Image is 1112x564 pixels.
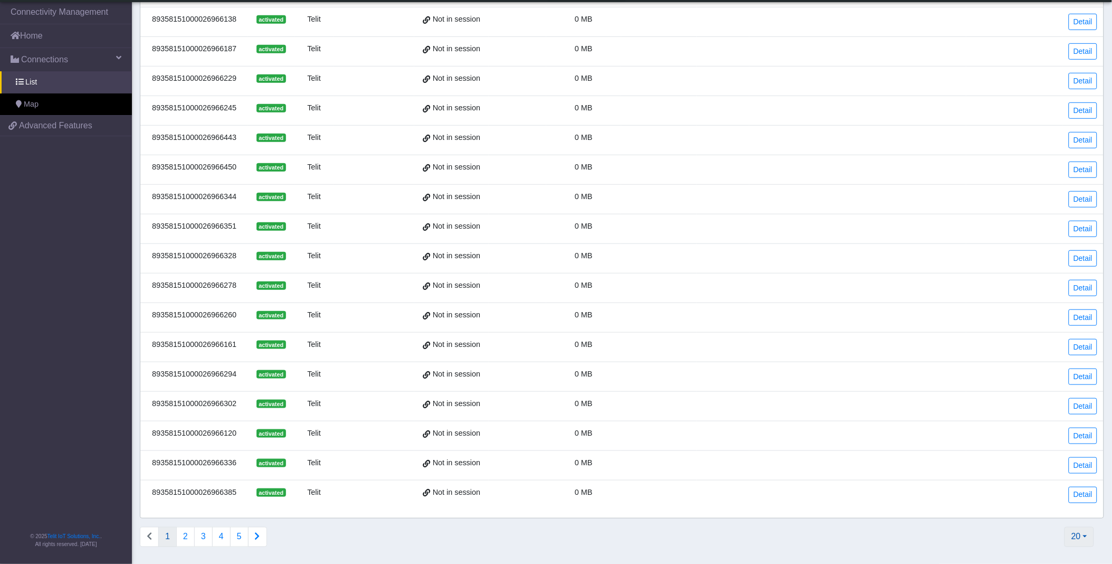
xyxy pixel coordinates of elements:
span: Not in session [433,280,480,292]
div: 89358151000026966344 [147,191,242,203]
a: Telit IoT Solutions, Inc. [47,533,100,539]
span: activated [256,429,286,438]
a: Detail [1069,487,1097,503]
span: activated [256,400,286,408]
span: 0 MB [575,192,593,201]
span: activated [256,252,286,260]
a: Detail [1069,457,1097,474]
div: 89358151000026966351 [147,221,242,232]
div: Telit [301,309,328,321]
div: 89358151000026966161 [147,339,242,351]
span: Not in session [433,398,480,410]
div: Telit [301,457,328,469]
div: Telit [301,221,328,232]
div: Telit [301,280,328,292]
span: 0 MB [575,311,593,319]
div: 89358151000026966302 [147,398,242,410]
div: Telit [301,191,328,203]
div: 89358151000026966187 [147,43,242,55]
div: 89358151000026966443 [147,132,242,144]
span: Map [24,99,39,110]
span: 0 MB [575,104,593,112]
a: Detail [1069,339,1097,355]
span: activated [256,104,286,112]
span: 0 MB [575,458,593,467]
button: 1 [158,527,177,547]
div: Telit [301,14,328,25]
span: 0 MB [575,370,593,378]
span: activated [256,163,286,172]
span: Not in session [433,102,480,114]
a: Detail [1069,309,1097,326]
a: Detail [1069,73,1097,89]
a: Detail [1069,162,1097,178]
span: Connections [21,53,68,66]
span: activated [256,74,286,83]
a: Detail [1069,428,1097,444]
span: activated [256,222,286,231]
span: activated [256,193,286,201]
span: Not in session [433,369,480,380]
a: Detail [1069,191,1097,208]
div: 89358151000026966278 [147,280,242,292]
span: 0 MB [575,163,593,171]
span: 0 MB [575,133,593,142]
button: 3 [194,527,213,547]
span: List [25,77,37,88]
a: Detail [1069,280,1097,296]
span: activated [256,488,286,497]
div: Telit [301,102,328,114]
button: 4 [212,527,231,547]
span: 0 MB [575,222,593,230]
div: 89358151000026966245 [147,102,242,114]
div: 89358151000026966328 [147,250,242,262]
div: Telit [301,162,328,173]
div: 89358151000026966385 [147,487,242,499]
span: Not in session [433,43,480,55]
span: 0 MB [575,251,593,260]
span: Not in session [433,309,480,321]
div: Telit [301,132,328,144]
span: Not in session [433,250,480,262]
span: Not in session [433,339,480,351]
div: Telit [301,428,328,439]
span: 0 MB [575,281,593,289]
div: Telit [301,487,328,499]
span: 0 MB [575,340,593,349]
span: 0 MB [575,74,593,82]
span: Not in session [433,162,480,173]
span: Not in session [433,14,480,25]
span: 0 MB [575,15,593,23]
div: 89358151000026966120 [147,428,242,439]
span: Not in session [433,132,480,144]
a: Detail [1069,398,1097,415]
span: Not in session [433,191,480,203]
span: 0 MB [575,429,593,437]
span: activated [256,341,286,349]
div: 89358151000026966294 [147,369,242,380]
div: 89358151000026966229 [147,73,242,84]
div: Telit [301,339,328,351]
div: 89358151000026966138 [147,14,242,25]
a: Detail [1069,102,1097,119]
div: Telit [301,398,328,410]
span: Not in session [433,457,480,469]
span: Not in session [433,487,480,499]
span: 0 MB [575,399,593,408]
span: activated [256,281,286,290]
div: 89358151000026966260 [147,309,242,321]
div: 89358151000026966450 [147,162,242,173]
span: 0 MB [575,44,593,53]
nav: Connections list navigation [140,527,267,547]
div: Telit [301,43,328,55]
a: Detail [1069,43,1097,60]
a: Detail [1069,369,1097,385]
span: 0 MB [575,488,593,496]
span: activated [256,134,286,142]
div: 89358151000026966336 [147,457,242,469]
a: Detail [1069,250,1097,267]
div: Telit [301,250,328,262]
span: Advanced Features [19,119,92,132]
button: 20 [1065,527,1094,547]
div: Telit [301,369,328,380]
